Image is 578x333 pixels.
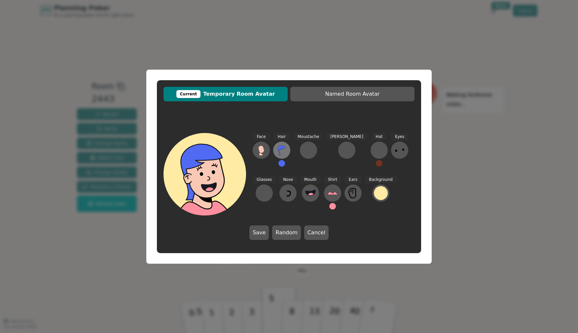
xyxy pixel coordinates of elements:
[253,133,270,141] span: Face
[249,225,269,240] button: Save
[300,176,321,183] span: Mouth
[324,176,341,183] span: Shirt
[163,87,288,101] button: CurrentTemporary Room Avatar
[345,176,361,183] span: Ears
[290,87,415,101] button: Named Room Avatar
[294,90,411,98] span: Named Room Avatar
[294,133,323,141] span: Moustache
[326,133,367,141] span: [PERSON_NAME]
[253,176,276,183] span: Glasses
[304,225,329,240] button: Cancel
[365,176,397,183] span: Background
[274,133,290,141] span: Hair
[176,90,201,98] div: Current
[279,176,297,183] span: Nose
[272,225,301,240] button: Random
[167,90,284,98] span: Temporary Room Avatar
[391,133,408,141] span: Eyes
[372,133,386,141] span: Hat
